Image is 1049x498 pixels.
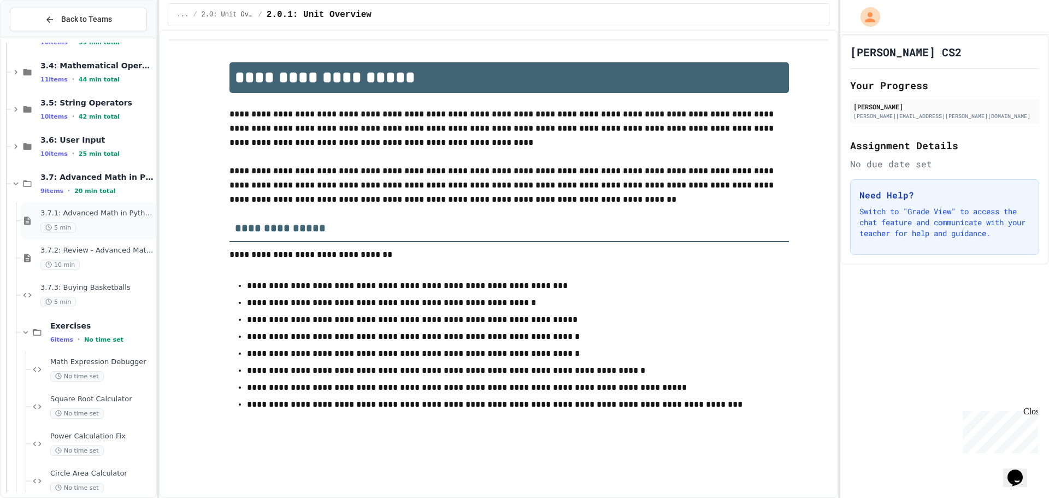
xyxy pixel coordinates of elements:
div: My Account [849,4,883,30]
span: 20 min total [74,188,115,195]
span: • [78,335,80,344]
span: 2.0.1: Unit Overview [267,8,372,21]
span: 3.4: Mathematical Operators [40,61,154,71]
iframe: chat widget [1003,454,1038,487]
h1: [PERSON_NAME] CS2 [850,44,962,60]
span: 42 min total [79,113,120,120]
span: No time set [50,446,104,456]
span: 10 items [40,113,68,120]
span: 10 min [40,260,80,270]
span: 10 items [40,150,68,157]
span: Exercises [50,321,154,331]
div: [PERSON_NAME][EMAIL_ADDRESS][PERSON_NAME][DOMAIN_NAME] [853,112,1036,120]
span: ... [177,10,189,19]
span: • [72,75,74,84]
span: 5 min [40,297,76,307]
span: Math Expression Debugger [50,358,154,367]
span: 3.7.3: Buying Basketballs [40,283,154,292]
span: • [72,38,74,46]
div: [PERSON_NAME] [853,102,1036,112]
span: • [72,112,74,121]
h3: Need Help? [859,189,1030,202]
span: Back to Teams [61,14,112,25]
span: 9 items [40,188,63,195]
span: 5 min [40,222,76,233]
div: Chat with us now!Close [4,4,75,69]
span: No time set [50,408,104,419]
span: 3.7.1: Advanced Math in Python [40,209,154,218]
span: 2.0: Unit Overview [202,10,254,19]
span: 11 items [40,76,68,83]
span: 25 min total [79,150,120,157]
span: • [72,149,74,158]
span: 44 min total [79,76,120,83]
span: 3.7: Advanced Math in Python [40,172,154,182]
span: / [258,10,262,19]
p: Switch to "Grade View" to access the chat feature and communicate with your teacher for help and ... [859,206,1030,239]
span: Circle Area Calculator [50,469,154,478]
span: No time set [84,336,123,343]
span: Power Calculation Fix [50,432,154,441]
span: 39 min total [79,39,120,46]
span: 3.7.2: Review - Advanced Math in Python [40,246,154,255]
span: Square Root Calculator [50,395,154,404]
span: No time set [50,371,104,382]
iframe: chat widget [958,407,1038,453]
span: 3.5: String Operators [40,98,154,108]
span: No time set [50,483,104,493]
span: / [193,10,197,19]
h2: Your Progress [850,78,1039,93]
h2: Assignment Details [850,138,1039,153]
span: 10 items [40,39,68,46]
span: 3.6: User Input [40,135,154,145]
span: • [68,186,70,195]
button: Back to Teams [10,8,147,31]
span: 6 items [50,336,73,343]
div: No due date set [850,157,1039,171]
